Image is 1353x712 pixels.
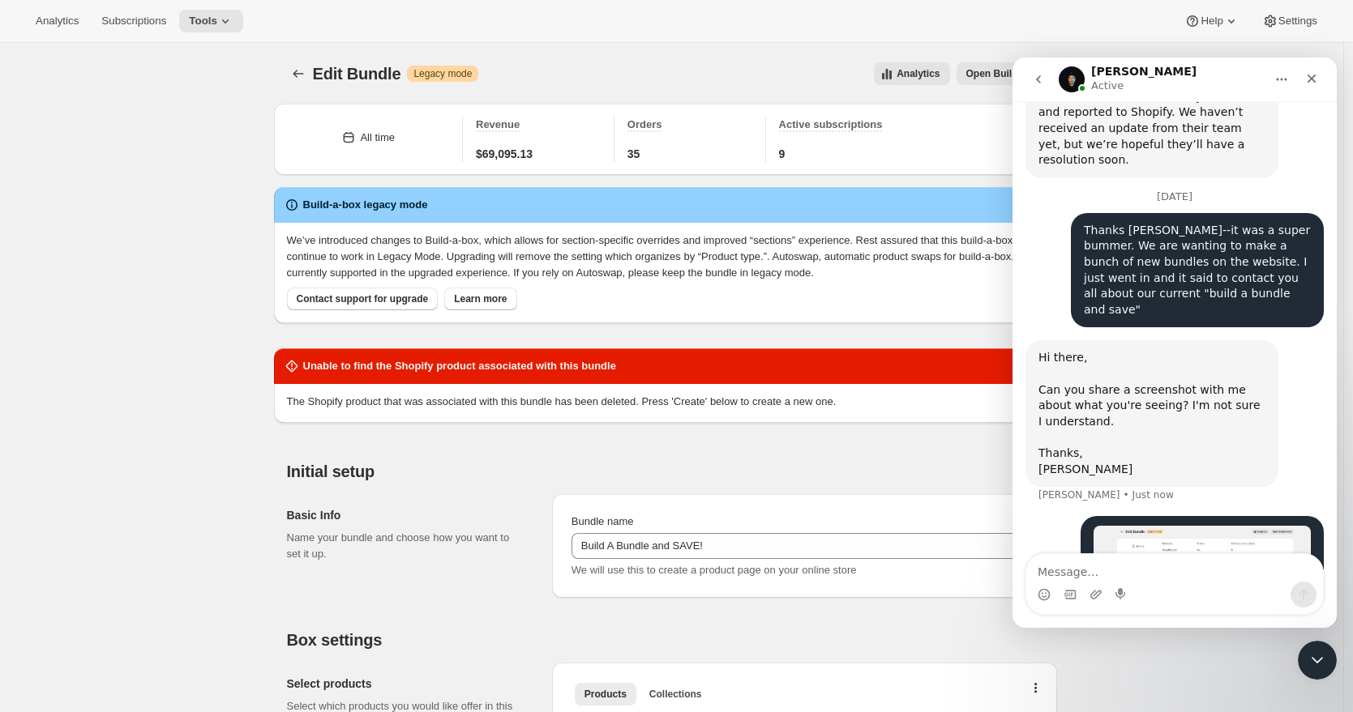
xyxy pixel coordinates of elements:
h2: Basic Info [287,507,526,523]
p: Name your bundle and choose how you want to set it up. [287,530,526,562]
span: We will use this to create a product page on your online store [572,564,857,576]
button: Emoji picker [25,531,38,544]
span: Legacy mode [413,67,472,80]
button: Bundles [287,62,310,85]
button: Send a message… [278,524,304,550]
span: $69,095.13 [476,146,533,162]
input: ie. Smoothie box [572,533,1038,559]
h2: Select products [287,676,526,692]
span: Products [584,688,627,701]
span: Revenue [476,118,520,130]
iframe: Intercom live chat [1013,58,1337,628]
button: Start recording [103,531,116,544]
span: Bundle name [572,515,634,527]
button: Analytics [26,10,88,32]
button: Help [1175,10,1248,32]
textarea: Message… [14,497,310,524]
iframe: Intercom live chat [1298,641,1337,680]
span: Orders [627,118,662,130]
button: Contact support for upgrade [287,288,439,310]
span: Analytics [36,15,79,28]
button: View links to open the build-a-box on the online store [957,62,1057,85]
h2: Build-a-box legacy mode [303,197,428,213]
span: 9 [779,146,786,162]
div: user says… [13,458,311,594]
button: View all analytics related to this specific bundles, within certain timeframes [874,62,949,85]
span: Active subscriptions [779,118,883,130]
button: Upload attachment [77,531,90,544]
span: Contact support for upgrade [297,292,429,305]
span: We’ve introduced changes to Build-a-box, which allows for section-specific overrides and improved... [287,234,1043,279]
span: Edit Bundle [313,65,401,83]
span: Tools [189,15,217,28]
p: The Shopify product that was associated with this bundle has been deleted. Press 'Create' below t... [287,394,1044,410]
span: Subscriptions [101,15,166,28]
button: Tools [179,10,243,32]
button: Subscriptions [92,10,176,32]
h2: Box settings [287,630,1057,650]
span: Analytics [897,67,940,80]
div: All time [360,130,395,146]
span: Collections [649,688,702,701]
span: Learn more [454,292,507,305]
h2: Initial setup [287,462,1057,481]
button: Learn more [444,288,516,310]
span: Open Build-a-box [966,67,1047,80]
span: Help [1201,15,1222,28]
button: Gif picker [51,531,64,544]
h2: Unable to find the Shopify product associated with this bundle [303,358,616,374]
span: 35 [627,146,640,162]
span: Settings [1278,15,1317,28]
button: Settings [1252,10,1327,32]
